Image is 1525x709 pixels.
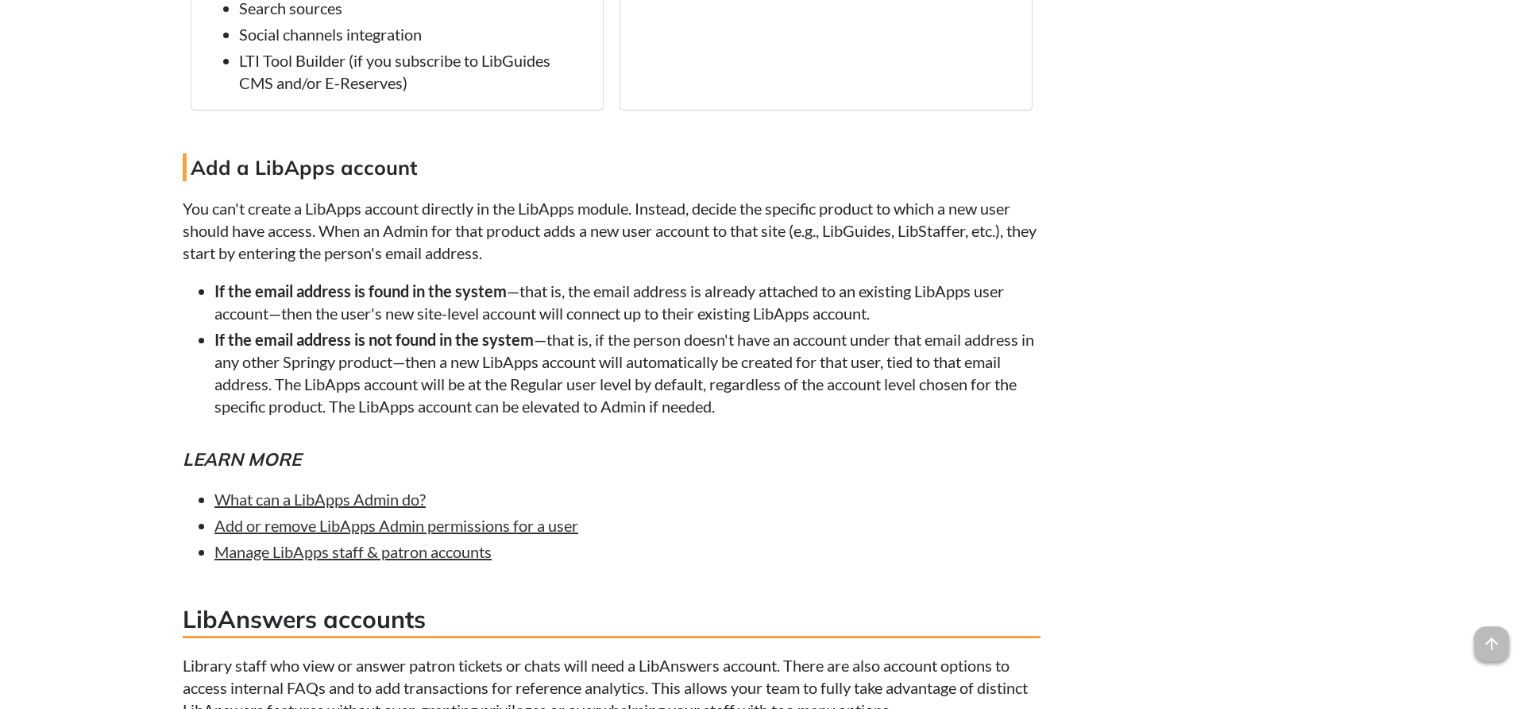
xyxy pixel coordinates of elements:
[214,516,578,535] a: Add or remove LibApps Admin permissions for a user
[1474,626,1509,661] span: arrow_upward
[183,602,1040,638] h3: LibAnswers accounts
[239,49,587,94] li: LTI Tool Builder (if you subscribe to LibGuides CMS and/or E-Reserves)
[214,328,1040,417] li: —that is, if the person doesn't have an account under that email address in any other Springy pro...
[214,330,534,349] strong: If the email address is not found in the system
[239,23,587,45] li: Social channels integration
[214,490,426,509] a: What can a LibApps Admin do?
[183,447,1040,472] h5: Learn more
[214,281,507,300] strong: If the email address is found in the system
[214,542,492,561] a: Manage LibApps staff & patron accounts
[214,280,1040,324] li: —that is, the email address is already attached to an existing LibApps user account—then the user...
[183,197,1040,264] p: You can't create a LibApps account directly in the LibApps module. Instead, decide the specific p...
[183,153,1040,181] h4: Add a LibApps account
[1474,628,1509,647] a: arrow_upward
